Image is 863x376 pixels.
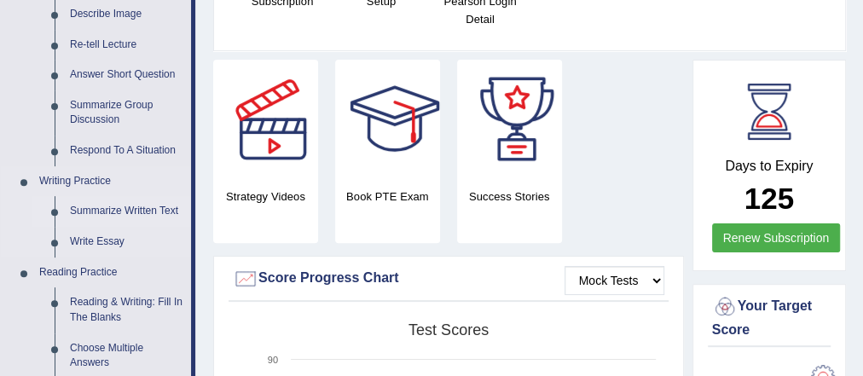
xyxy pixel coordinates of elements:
a: Writing Practice [32,166,191,197]
h4: Book PTE Exam [335,188,440,205]
div: Score Progress Chart [233,266,664,292]
a: Write Essay [62,227,191,257]
h4: Days to Expiry [712,159,827,174]
a: Re-tell Lecture [62,30,191,61]
text: 90 [268,355,278,365]
h4: Success Stories [457,188,562,205]
a: Answer Short Question [62,60,191,90]
tspan: Test scores [408,321,489,338]
a: Summarize Written Text [62,196,191,227]
a: Respond To A Situation [62,136,191,166]
a: Reading Practice [32,257,191,288]
a: Summarize Group Discussion [62,90,191,136]
h4: Strategy Videos [213,188,318,205]
a: Renew Subscription [712,223,841,252]
a: Reading & Writing: Fill In The Blanks [62,287,191,333]
b: 125 [744,182,794,215]
div: Your Target Score [712,294,827,340]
